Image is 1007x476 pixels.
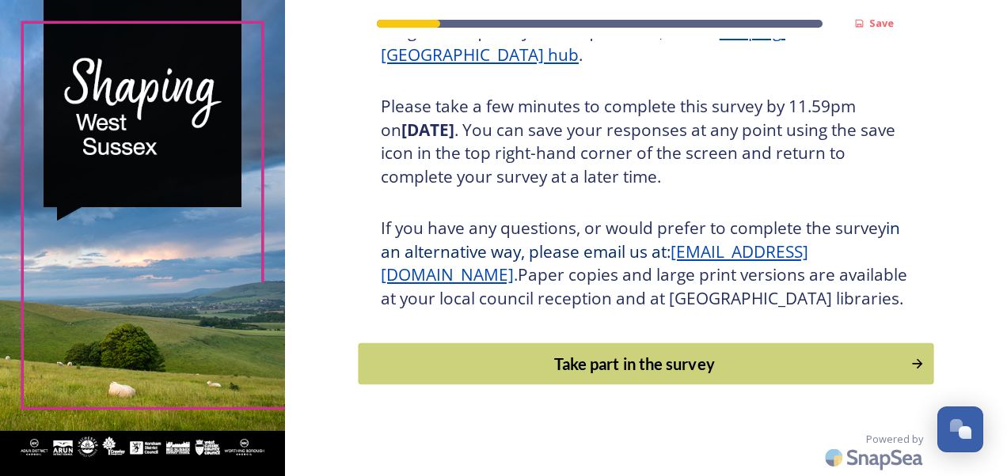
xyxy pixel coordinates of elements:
[358,343,933,385] button: Continue
[367,352,902,376] div: Take part in the survey
[381,217,904,263] span: in an alternative way, please email us at:
[937,406,983,452] button: Open Chat
[381,20,785,66] a: Shaping [GEOGRAPHIC_DATA] hub
[869,16,894,30] strong: Save
[514,263,518,285] span: .
[381,217,911,310] h3: If you have any questions, or would prefer to complete the survey Paper copies and large print ve...
[381,95,911,188] h3: Please take a few minutes to complete this survey by 11.59pm on . You can save your responses at ...
[381,240,808,286] a: [EMAIL_ADDRESS][DOMAIN_NAME]
[401,119,454,141] strong: [DATE]
[820,439,931,476] img: SnapSea Logo
[866,432,923,447] span: Powered by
